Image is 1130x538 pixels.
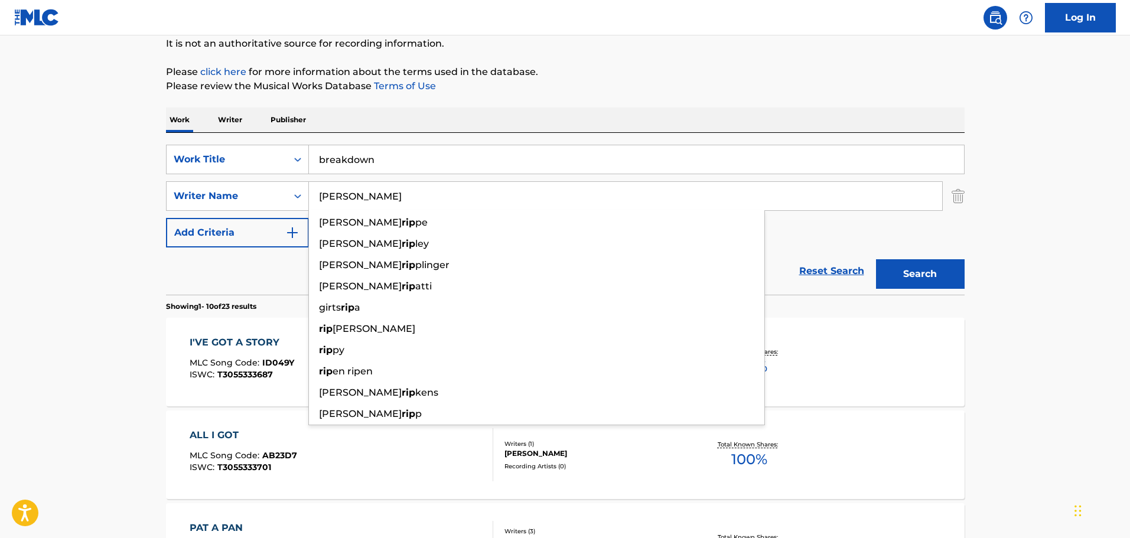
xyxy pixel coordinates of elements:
strong: rip [319,323,333,334]
div: Writer Name [174,189,280,203]
button: Add Criteria [166,218,309,247]
strong: rip [402,408,415,419]
span: a [354,302,360,313]
div: Help [1014,6,1038,30]
span: girts [319,302,341,313]
span: pe [415,217,428,228]
div: Drag [1074,493,1082,529]
img: help [1019,11,1033,25]
p: Showing 1 - 10 of 23 results [166,301,256,312]
strong: rip [402,387,415,398]
p: Please review the Musical Works Database [166,79,965,93]
button: Search [876,259,965,289]
a: I'VE GOT A STORYMLC Song Code:ID049YISWC:T3055333687Writers (1)[PERSON_NAME]Recording Artists (14... [166,318,965,406]
span: 100 % [731,449,767,470]
span: p [415,408,422,419]
img: search [988,11,1002,25]
span: ISWC : [190,462,217,472]
span: [PERSON_NAME] [319,408,402,419]
span: [PERSON_NAME] [319,217,402,228]
a: Reset Search [793,258,870,284]
p: Total Known Shares: [718,440,781,449]
div: [PERSON_NAME] [504,448,683,459]
span: MLC Song Code : [190,357,262,368]
div: ALL I GOT [190,428,297,442]
p: It is not an authoritative source for recording information. [166,37,965,51]
span: T3055333701 [217,462,271,472]
div: Writers ( 1 ) [504,439,683,448]
span: [PERSON_NAME] [319,281,402,292]
span: en ripen [333,366,373,377]
strong: rip [341,302,354,313]
a: ALL I GOTMLC Song Code:AB23D7ISWC:T3055333701Writers (1)[PERSON_NAME]Recording Artists (0)Total K... [166,410,965,499]
span: [PERSON_NAME] [319,387,402,398]
strong: rip [402,217,415,228]
iframe: Chat Widget [1071,481,1130,538]
strong: rip [402,238,415,249]
strong: rip [402,281,415,292]
strong: rip [402,259,415,270]
span: [PERSON_NAME] [333,323,415,334]
span: [PERSON_NAME] [319,238,402,249]
span: AB23D7 [262,450,297,461]
p: Publisher [267,107,310,132]
span: ley [415,238,429,249]
a: click here [200,66,246,77]
span: T3055333687 [217,369,273,380]
p: Work [166,107,193,132]
p: Please for more information about the terms used in the database. [166,65,965,79]
img: 9d2ae6d4665cec9f34b9.svg [285,226,299,240]
form: Search Form [166,145,965,295]
span: py [333,344,344,356]
span: MLC Song Code : [190,450,262,461]
div: Recording Artists ( 0 ) [504,462,683,471]
span: atti [415,281,432,292]
p: Writer [214,107,246,132]
div: PAT A PAN [190,521,295,535]
span: ID049Y [262,357,294,368]
a: Public Search [984,6,1007,30]
a: Terms of Use [372,80,436,92]
div: Writers ( 3 ) [504,527,683,536]
a: Log In [1045,3,1116,32]
strong: rip [319,366,333,377]
span: kens [415,387,438,398]
span: [PERSON_NAME] [319,259,402,270]
span: ISWC : [190,369,217,380]
img: Delete Criterion [952,181,965,211]
strong: rip [319,344,333,356]
span: plinger [415,259,450,270]
div: Work Title [174,152,280,167]
div: I'VE GOT A STORY [190,335,294,350]
img: MLC Logo [14,9,60,26]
